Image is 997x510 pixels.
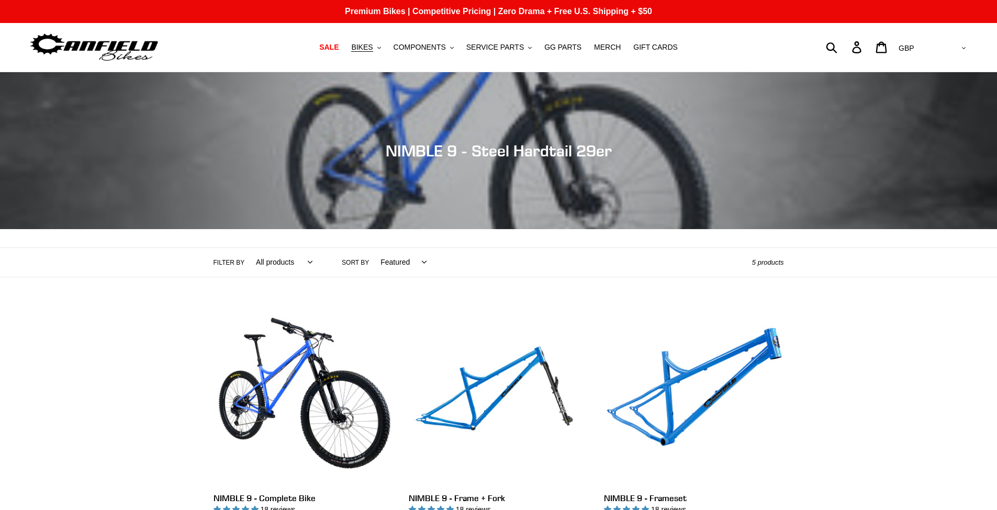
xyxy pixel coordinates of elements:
button: BIKES [346,40,386,54]
button: COMPONENTS [388,40,459,54]
label: Filter by [214,258,245,267]
span: GG PARTS [544,43,581,52]
img: Canfield Bikes [29,31,160,64]
span: GIFT CARDS [633,43,678,52]
a: MERCH [589,40,626,54]
span: SERVICE PARTS [466,43,524,52]
span: BIKES [351,43,373,52]
a: SALE [314,40,344,54]
span: 5 products [752,258,784,266]
a: GIFT CARDS [628,40,683,54]
label: Sort by [342,258,369,267]
span: MERCH [594,43,621,52]
button: SERVICE PARTS [461,40,537,54]
input: Search [832,36,858,59]
span: SALE [319,43,339,52]
a: GG PARTS [539,40,587,54]
span: COMPONENTS [394,43,446,52]
span: NIMBLE 9 - Steel Hardtail 29er [386,141,612,160]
